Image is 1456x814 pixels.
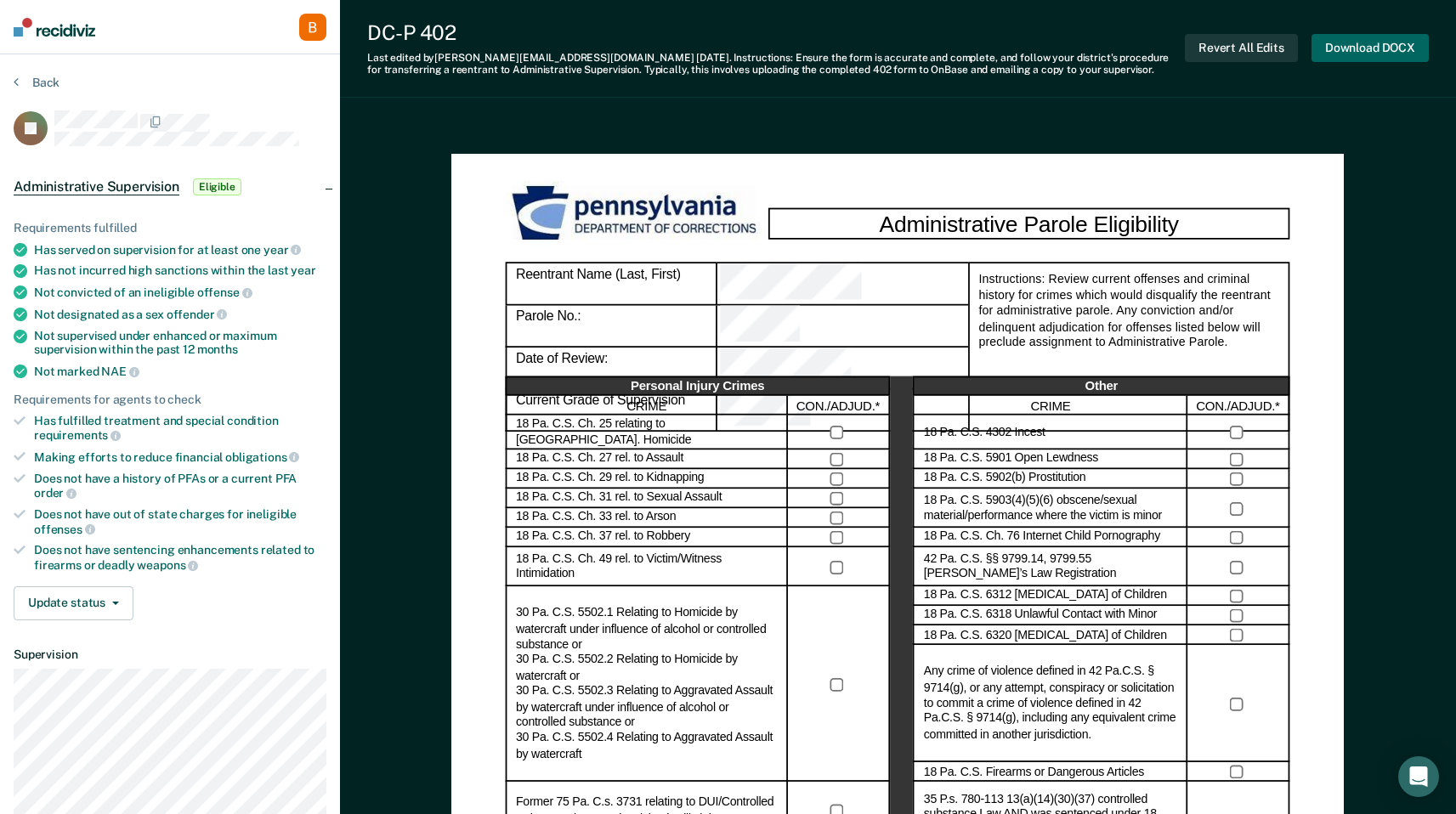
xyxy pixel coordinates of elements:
label: 18 Pa. C.S. Ch. 31 rel. to Sexual Assault [516,490,722,506]
button: Update status [14,586,133,620]
div: Other [914,376,1290,396]
div: Parole No.: [717,306,968,348]
div: DC-P 402 [367,20,1185,45]
span: [DATE] [696,52,728,64]
span: months [197,342,238,356]
div: Does not have a history of PFAs or a current PFA order [34,472,326,500]
label: 18 Pa. C.S. Ch. 29 rel. to Kidnapping [516,471,704,486]
div: Not marked [34,364,326,379]
div: Requirements for agents to check [14,393,326,407]
label: 18 Pa. C.S. 6312 [MEDICAL_DATA] of Children [924,588,1167,603]
div: Has not incurred high sanctions within the last [34,263,326,278]
div: Making efforts to reduce financial [34,449,326,465]
span: offense [197,285,252,299]
div: CON./ADJUD.* [788,396,890,415]
label: 18 Pa. C.S. Ch. 25 relating to [GEOGRAPHIC_DATA]. Homicide [516,417,777,449]
div: Instructions: Review current offenses and criminal history for crimes which would disqualify the ... [968,262,1289,432]
div: Reentrant Name (Last, First) [506,262,717,305]
span: year [263,243,301,257]
div: Last edited by [PERSON_NAME][EMAIL_ADDRESS][DOMAIN_NAME] . Instructions: Ensure the form is accur... [367,52,1185,76]
button: Back [14,75,59,90]
div: Open Intercom Messenger [1398,756,1439,797]
label: 18 Pa. C.S. 5902(b) Prostitution [924,471,1086,486]
div: Reentrant Name (Last, First) [717,262,968,305]
dt: Supervision [14,647,326,662]
label: Any crime of violence defined in 42 Pa.C.S. § 9714(g), or any attempt, conspiracy or solicitation... [924,664,1177,743]
label: 18 Pa. C.S. 6318 Unlawful Contact with Minor [924,608,1157,623]
label: 18 Pa. C.S. Firearms or Dangerous Articles [924,764,1144,779]
button: Download DOCX [1312,34,1429,62]
label: 18 Pa. C.S. Ch. 76 Internet Child Pornography [924,529,1160,545]
button: Revert All Edits [1185,34,1298,62]
div: Does not have sentencing enhancements related to firearms or deadly [34,543,326,572]
div: Date of Review: [717,348,968,389]
span: offender [167,308,228,321]
label: 18 Pa. C.S. Ch. 27 rel. to Assault [516,451,683,466]
div: Does not have out of state charges for ineligible [34,507,326,536]
img: Recidiviz [14,18,95,37]
div: Not designated as a sex [34,307,326,322]
span: year [291,263,315,277]
label: 18 Pa. C.S. 5901 Open Lewdness [924,451,1098,466]
div: Has fulfilled treatment and special condition [34,414,326,443]
div: Administrative Parole Eligibility [768,207,1289,240]
div: Parole No.: [506,306,717,348]
div: CON./ADJUD.* [1188,396,1290,415]
label: 30 Pa. C.S. 5502.1 Relating to Homicide by watercraft under influence of alcohol or controlled su... [516,606,777,762]
div: CRIME [914,396,1188,415]
label: 18 Pa. C.S. Ch. 33 rel. to Arson [516,510,676,525]
span: NAE [101,365,139,378]
label: 18 Pa. C.S. 5903(4)(5)(6) obscene/sexual material/performance where the victim is minor [924,493,1177,524]
span: offenses [34,523,95,536]
div: CRIME [506,396,788,415]
span: requirements [34,428,121,442]
label: 18 Pa. C.S. Ch. 49 rel. to Victim/Witness Intimidation [516,551,777,583]
div: Personal Injury Crimes [506,376,890,396]
label: 18 Pa. C.S. 4302 Incest [924,425,1045,440]
span: Administrative Supervision [14,178,179,195]
span: weapons [137,558,198,572]
div: Has served on supervision for at least one [34,242,326,257]
label: 42 Pa. C.S. §§ 9799.14, 9799.55 [PERSON_NAME]’s Law Registration [924,551,1177,583]
div: Date of Review: [506,348,717,389]
label: 18 Pa. C.S. 6320 [MEDICAL_DATA] of Children [924,627,1167,642]
span: obligations [225,450,299,464]
span: Eligible [193,178,241,195]
div: Not convicted of an ineligible [34,285,326,300]
div: Not supervised under enhanced or maximum supervision within the past 12 [34,329,326,358]
img: PDOC Logo [506,180,768,246]
label: 18 Pa. C.S. Ch. 37 rel. to Robbery [516,529,690,545]
div: Requirements fulfilled [14,221,326,235]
